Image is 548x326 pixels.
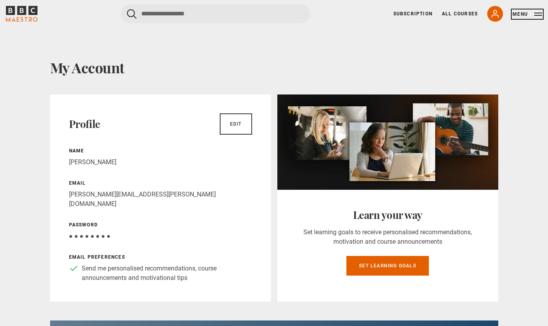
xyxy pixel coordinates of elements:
[69,118,100,130] h2: Profile
[69,180,252,187] p: Email
[69,232,110,240] span: ● ● ● ● ● ● ● ●
[296,209,479,221] h2: Learn your way
[393,10,432,17] a: Subscription
[220,113,252,135] a: Edit
[82,264,252,283] p: Send me personalised recommendations, course announcements and motivational tips
[6,6,37,22] svg: BBC Maestro
[442,10,478,17] a: All Courses
[50,59,498,76] h1: My Account
[512,10,542,18] button: Toggle navigation
[69,221,252,228] p: Password
[121,4,310,23] input: Search
[69,190,252,209] p: [PERSON_NAME][EMAIL_ADDRESS][PERSON_NAME][DOMAIN_NAME]
[69,157,252,167] p: [PERSON_NAME]
[127,9,137,19] button: Submit the search query
[69,254,252,261] p: Email preferences
[346,256,429,276] a: Set learning goals
[296,228,479,246] p: Set learning goals to receive personalised recommendations, motivation and course announcements
[69,147,252,154] p: Name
